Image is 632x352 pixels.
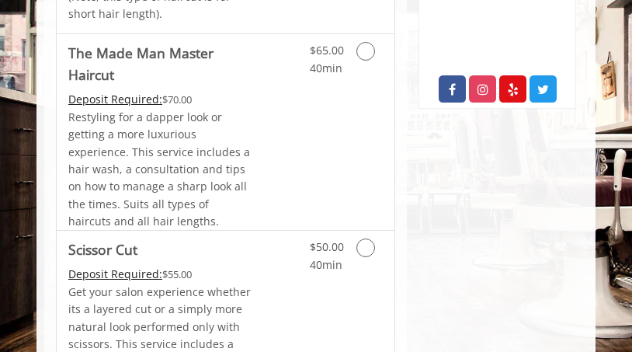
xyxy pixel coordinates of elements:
[310,257,342,272] span: 40min
[310,61,342,75] span: 40min
[68,266,254,283] div: $55.00
[68,239,137,260] b: Scissor Cut
[68,42,254,85] b: The Made Man Master Haircut
[68,110,250,228] span: Restyling for a dapper look or getting a more luxurious experience. This service includes a hair ...
[310,239,344,254] span: $50.00
[68,92,162,106] span: This service needs some Advance to be paid before we block your appointment
[68,267,162,281] span: This service needs some Advance to be paid before we block your appointment
[310,43,344,58] span: $65.00
[68,91,254,108] div: $70.00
